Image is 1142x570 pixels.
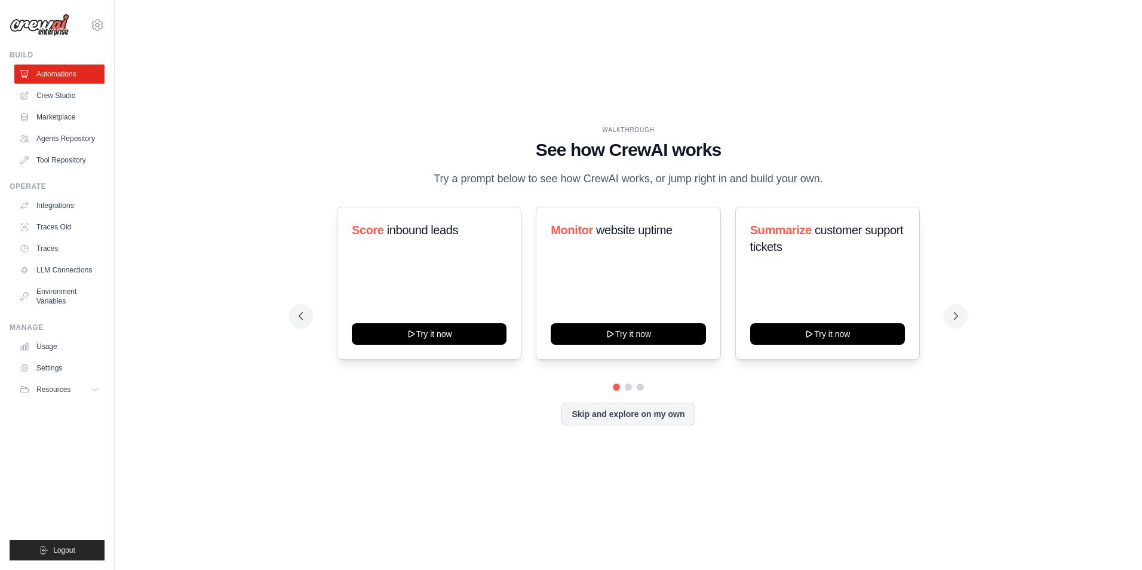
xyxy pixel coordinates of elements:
button: Try it now [750,323,905,345]
span: website uptime [596,223,673,237]
a: Environment Variables [14,282,105,311]
p: Try a prompt below to see how CrewAI works, or jump right in and build your own. [428,170,829,188]
a: Traces [14,239,105,258]
a: Usage [14,337,105,356]
span: inbound leads [387,223,458,237]
button: Try it now [551,323,705,345]
button: Skip and explore on my own [561,403,695,425]
div: Operate [10,182,105,191]
span: Summarize [750,223,812,237]
a: Automations [14,65,105,84]
a: LLM Connections [14,261,105,280]
div: Manage [10,323,105,332]
span: Logout [53,546,75,555]
button: Resources [14,380,105,399]
span: Monitor [551,223,593,237]
span: Resources [36,385,70,394]
div: WALKTHROUGH [299,125,958,134]
a: Settings [14,358,105,378]
a: Tool Repository [14,151,105,170]
div: Build [10,50,105,60]
a: Agents Repository [14,129,105,148]
a: Crew Studio [14,86,105,105]
span: customer support tickets [750,223,903,253]
button: Logout [10,540,105,560]
a: Integrations [14,196,105,215]
a: Marketplace [14,108,105,127]
button: Try it now [352,323,506,345]
a: Traces Old [14,217,105,237]
img: Logo [10,14,69,36]
h1: See how CrewAI works [299,139,958,161]
span: Score [352,223,384,237]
